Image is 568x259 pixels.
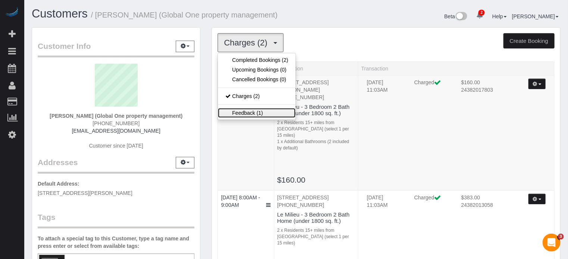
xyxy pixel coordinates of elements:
[221,195,260,208] a: [DATE] 8:00AM - 9:00AM
[277,79,355,101] p: [STREET_ADDRESS][PERSON_NAME] [PHONE_NUMBER]
[361,194,409,216] td: Charged Date
[472,7,487,24] a: 2
[558,234,564,240] span: 3
[543,234,561,252] iframe: Intercom live chat
[277,212,355,224] h4: Le Milieu - 3 Bedroom 2 Bath Home (under 1800 sq. ft.)
[89,143,143,149] span: Customer since [DATE]
[38,180,79,187] label: Default Address:
[277,104,355,116] h4: Le Milieu - 3 Bedroom 2 Bath Home (under 1800 sq. ft.)
[492,13,507,19] a: Help
[361,79,409,101] td: Charged Date
[277,227,355,246] div: 2 x Residents 15+ miles from [GEOGRAPHIC_DATA] (select 1 per 15 miles)
[456,79,514,101] td: Charge Amount, Transaction Id
[38,212,194,228] legend: Tags
[409,194,456,216] td: Charge Label
[277,176,306,184] a: $160.00
[358,61,555,75] th: Transaction
[274,61,358,75] th: Description
[38,190,132,196] span: [STREET_ADDRESS][PERSON_NAME]
[455,12,467,22] img: New interface
[218,33,283,52] button: Charges (2)
[93,120,140,126] span: [PHONE_NUMBER]
[503,33,555,49] button: Create Booking
[218,75,296,84] a: Cancelled Bookings (0)
[512,13,559,19] a: [PERSON_NAME]
[277,194,355,209] p: [STREET_ADDRESS] [PHONE_NUMBER]
[218,75,274,190] td: Service Date
[218,65,296,75] a: Upcoming Bookings (0)
[358,75,555,190] td: Transaction
[38,41,194,57] legend: Customer Info
[4,7,19,18] img: Automaid Logo
[478,10,485,16] span: 2
[218,91,296,101] a: Charges (2)
[218,55,296,65] a: Completed Bookings (2)
[224,38,271,47] span: Charges (2)
[409,79,456,101] td: Charge Label
[38,235,194,250] label: To attach a special tag to this Customer, type a tag name and press enter or select from availabl...
[32,7,88,20] a: Customers
[50,113,182,119] strong: [PERSON_NAME] (Global One property management)
[274,75,358,190] td: Description
[277,139,355,151] div: 1 x Additional Bathrooms (2 included by default)
[72,128,160,134] a: [EMAIL_ADDRESS][DOMAIN_NAME]
[218,108,296,118] a: Feedback (1)
[277,120,355,139] div: 2 x Residents 15+ miles from [GEOGRAPHIC_DATA] (select 1 per 15 miles)
[444,13,468,19] a: Beta
[91,11,278,19] small: / [PERSON_NAME] (Global One property management)
[456,194,514,216] td: Charge Amount, Transaction Id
